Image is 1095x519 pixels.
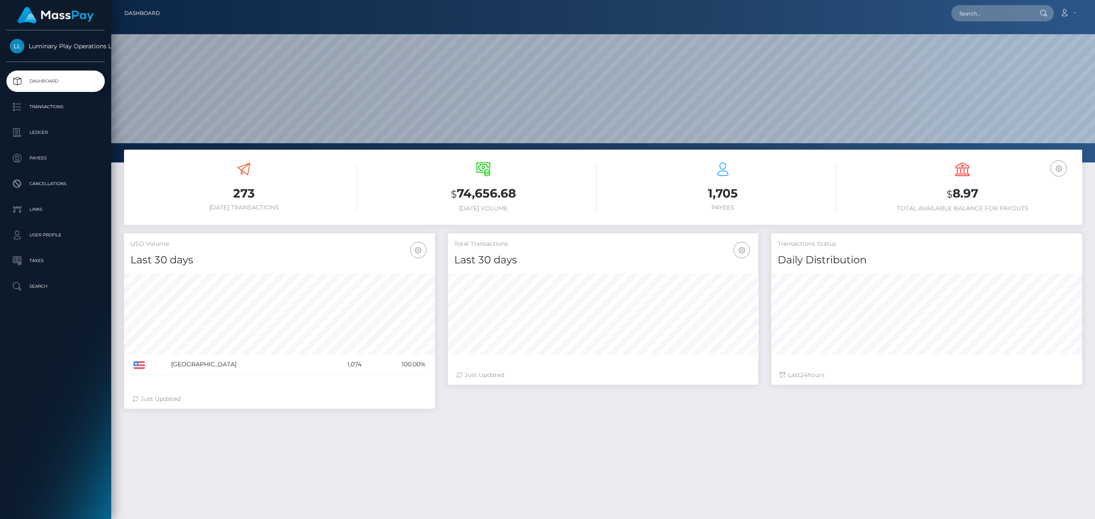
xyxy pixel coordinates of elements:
[454,253,752,268] h4: Last 30 days
[6,71,105,92] a: Dashboard
[6,42,105,50] span: Luminary Play Operations Limited
[849,185,1076,203] h3: 8.97
[130,253,429,268] h4: Last 30 days
[10,100,101,113] p: Transactions
[610,185,836,202] h3: 1,705
[951,5,1032,21] input: Search...
[133,361,145,369] img: US.png
[778,240,1076,248] h5: Transactions Status
[780,371,1074,380] div: Last hours
[6,199,105,220] a: Links
[370,185,597,203] h3: 74,656.68
[451,188,457,200] small: $
[10,280,101,293] p: Search
[168,355,321,375] td: [GEOGRAPHIC_DATA]
[6,173,105,195] a: Cancellations
[10,203,101,216] p: Links
[778,253,1076,268] h4: Daily Distribution
[10,75,101,88] p: Dashboard
[130,240,429,248] h5: USD Volume
[364,355,429,375] td: 100.00%
[130,185,357,202] h3: 273
[124,4,160,22] a: Dashboard
[10,177,101,190] p: Cancellations
[947,188,953,200] small: $
[610,204,836,211] h6: Payees
[18,7,94,24] img: MassPay Logo
[6,276,105,297] a: Search
[6,224,105,246] a: User Profile
[456,371,750,380] div: Just Updated
[454,240,752,248] h5: Total Transactions
[133,395,426,404] div: Just Updated
[6,122,105,143] a: Ledger
[10,126,101,139] p: Ledger
[370,205,597,212] h6: [DATE] Volume
[849,205,1076,212] h6: Total Available Balance for Payouts
[6,147,105,169] a: Payees
[6,250,105,271] a: Taxes
[130,204,357,211] h6: [DATE] Transactions
[321,355,364,375] td: 1,074
[10,39,24,53] img: Luminary Play Operations Limited
[6,96,105,118] a: Transactions
[10,254,101,267] p: Taxes
[10,152,101,165] p: Payees
[10,229,101,242] p: User Profile
[800,371,808,379] span: 24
